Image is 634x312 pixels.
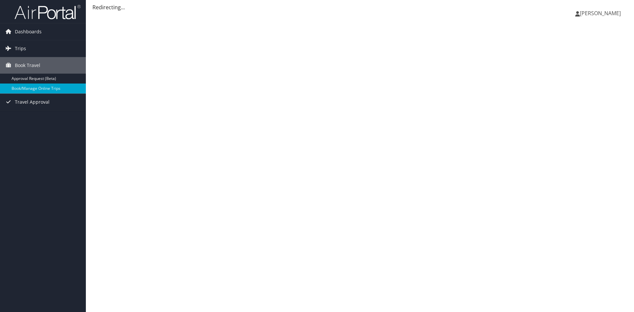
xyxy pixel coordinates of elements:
[15,57,40,74] span: Book Travel
[580,10,621,17] span: [PERSON_NAME]
[15,4,81,20] img: airportal-logo.png
[15,23,42,40] span: Dashboards
[92,3,627,11] div: Redirecting...
[15,40,26,57] span: Trips
[575,3,627,23] a: [PERSON_NAME]
[15,94,50,110] span: Travel Approval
